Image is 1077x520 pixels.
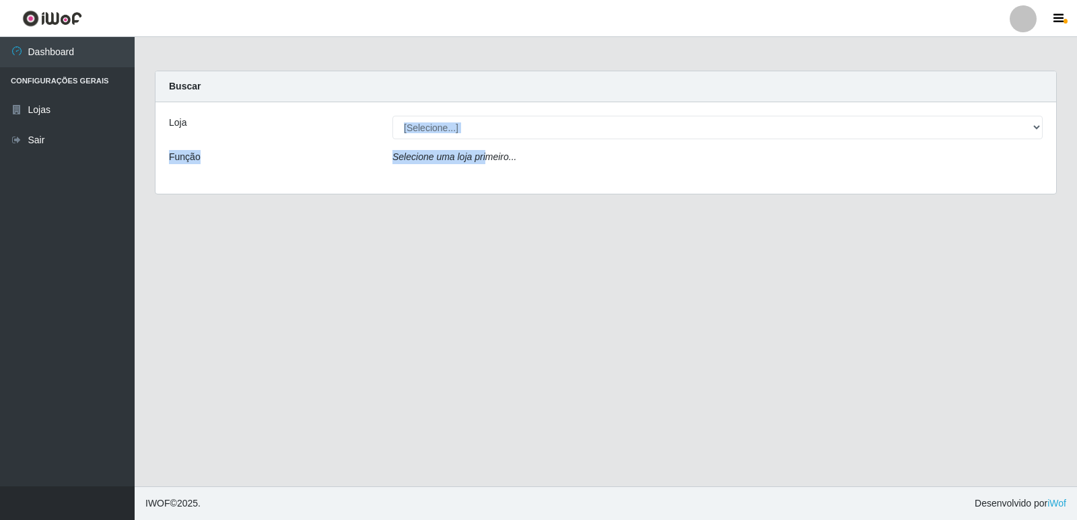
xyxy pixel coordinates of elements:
a: iWof [1047,498,1066,509]
img: CoreUI Logo [22,10,82,27]
i: Selecione uma loja primeiro... [392,151,516,162]
span: Desenvolvido por [975,496,1066,511]
label: Função [169,150,201,164]
span: IWOF [145,498,170,509]
label: Loja [169,116,186,130]
span: © 2025 . [145,496,201,511]
strong: Buscar [169,81,201,91]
